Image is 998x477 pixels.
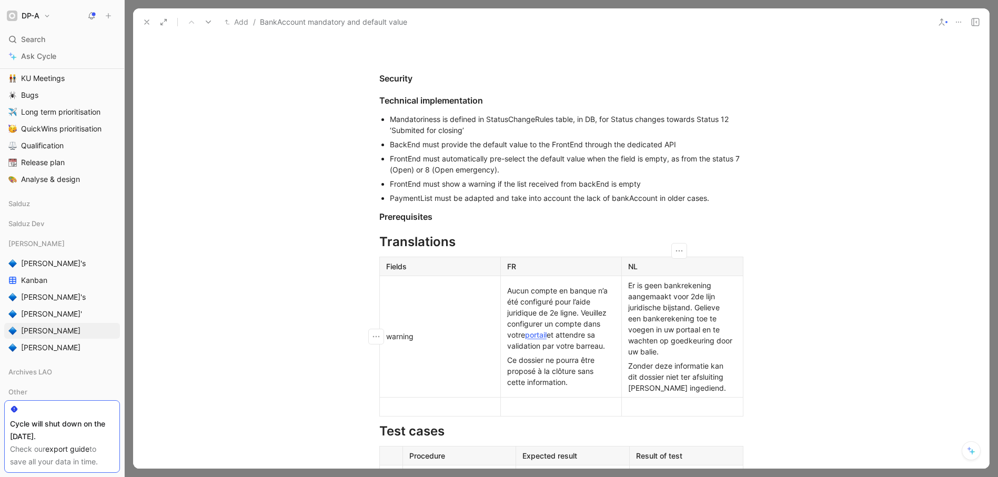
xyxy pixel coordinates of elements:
[4,8,53,23] button: DP-ADP-A
[8,343,17,352] img: 🔷
[6,324,19,337] button: 🔷
[4,196,120,211] div: Salduz
[379,94,743,107] div: Technical implementation
[8,175,17,184] img: 🎨
[8,310,17,318] img: 🔷
[379,210,743,223] div: Prerequisites
[21,292,86,302] span: [PERSON_NAME]'s
[390,153,743,175] div: FrontEnd must automatically pre-select the default value when the field is empty, as from the sta...
[4,196,120,215] div: Salduz
[8,327,17,335] img: 🔷
[4,48,120,64] a: Ask Cycle
[21,33,45,46] span: Search
[8,238,65,249] span: [PERSON_NAME]
[6,308,19,320] button: 🔷
[6,341,19,354] button: 🔷
[6,156,19,169] button: 📆
[4,364,120,380] div: Archives LAO
[4,138,120,154] a: ⚖️Qualification
[4,236,120,356] div: [PERSON_NAME]🔷[PERSON_NAME]'sKanban🔷[PERSON_NAME]'s🔷[PERSON_NAME]'🔷[PERSON_NAME]🔷[PERSON_NAME]
[507,261,615,272] div: FR
[4,236,120,251] div: [PERSON_NAME]
[7,11,17,21] img: DP-A
[4,384,120,400] div: Other
[21,309,82,319] span: [PERSON_NAME]'
[4,289,120,305] a: 🔷[PERSON_NAME]'s
[8,387,27,397] span: Other
[386,331,494,342] div: warning
[379,232,743,251] div: Translations
[222,16,251,28] button: Add
[386,261,494,272] div: Fields
[390,114,743,136] div: Mandatoriness is defined in StatusChangeRules table, in DB, for Status changes towards Status 12 ...
[22,11,39,21] h1: DP-A
[4,272,120,288] a: Kanban
[8,74,17,83] img: 👬
[8,108,17,116] img: ✈️
[6,291,19,303] button: 🔷
[4,121,120,137] a: 🥳QuickWins prioritisation
[4,216,120,235] div: Salduz Dev
[21,174,80,185] span: Analyse & design
[379,422,743,441] div: Test cases
[8,141,17,150] img: ⚖️
[4,32,120,47] div: Search
[525,330,547,339] a: portail
[390,192,743,204] div: PaymentList must be adapted and take into account the lack of bankAccount in older cases.
[6,89,19,102] button: 🕷️
[628,261,736,272] div: NL
[6,173,19,186] button: 🎨
[6,139,19,152] button: ⚖️
[8,218,44,229] span: Salduz Dev
[6,106,19,118] button: ✈️
[8,259,17,268] img: 🔷
[4,171,120,187] a: 🎨Analyse & design
[6,72,19,85] button: 👬
[4,364,120,383] div: Archives LAO
[21,50,56,63] span: Ask Cycle
[4,155,120,170] a: 📆Release plan
[6,123,19,135] button: 🥳
[10,418,114,443] div: Cycle will shut down on the [DATE].
[21,157,65,168] span: Release plan
[507,354,615,388] div: Ce dossier ne pourra être proposé à la clôture sans cette information.
[21,258,86,269] span: [PERSON_NAME]'s
[21,275,47,286] span: Kanban
[4,70,120,86] a: 👬KU Meetings
[21,124,102,134] span: QuickWins prioritisation
[21,90,38,100] span: Bugs
[636,450,737,461] div: Result of test
[21,326,80,336] span: [PERSON_NAME]
[6,257,19,270] button: 🔷
[4,340,120,356] a: 🔷[PERSON_NAME]
[507,285,615,351] div: Aucun compte en banque n’a été configuré pour l’aide juridique de 2e ligne. Veuillez configurer u...
[21,107,100,117] span: Long term prioritisation
[4,323,120,339] a: 🔷[PERSON_NAME]
[21,73,65,84] span: KU Meetings
[4,87,120,103] a: 🕷️Bugs
[8,367,52,377] span: Archives LAO
[409,450,510,461] div: Procedure
[21,140,64,151] span: Qualification
[4,306,120,322] a: 🔷[PERSON_NAME]'
[10,443,114,468] div: Check our to save all your data in time.
[8,158,17,167] img: 📆
[522,450,623,461] div: Expected result
[628,360,736,393] div: Zonder deze informatie kan dit dossier niet ter afsluiting [PERSON_NAME] ingediend.
[253,16,256,28] span: /
[4,384,120,453] div: Other💡Insights🧪Discovery🏄‍♀️Prioritisation
[390,178,743,189] div: FrontEnd must show a warning if the list received from backEnd is empty
[8,91,17,99] img: 🕷️
[4,216,120,231] div: Salduz Dev
[45,444,89,453] a: export guide
[8,125,17,133] img: 🥳
[21,342,80,353] span: [PERSON_NAME]
[379,72,743,85] div: Security
[628,280,736,357] div: Er is geen bankrekening aangemaakt voor 2de lijn juridische bijstand. Gelieve een bankerekening t...
[8,198,30,209] span: Salduz
[4,104,120,120] a: ✈️Long term prioritisation
[4,256,120,271] a: 🔷[PERSON_NAME]'s
[390,139,743,150] div: BackEnd must provide the default value to the FrontEnd through the dedicated API
[8,293,17,301] img: 🔷
[260,16,407,28] span: BankAccount mandatory and default value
